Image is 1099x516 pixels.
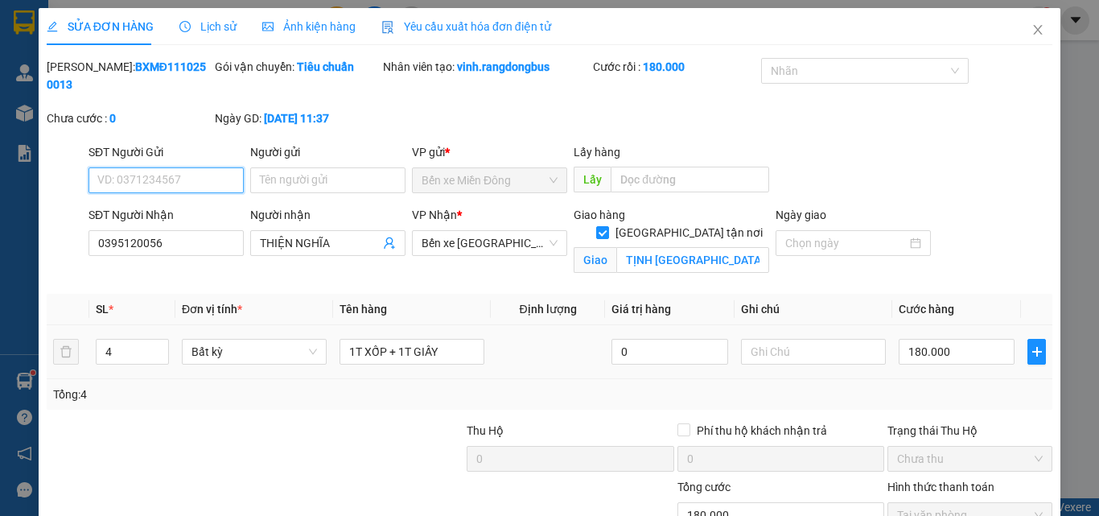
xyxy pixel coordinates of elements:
[47,109,212,127] div: Chưa cước :
[1028,345,1045,358] span: plus
[593,58,758,76] div: Cước rồi :
[457,60,549,73] b: vinh.rangdongbus
[611,167,769,192] input: Dọc đường
[182,303,242,316] span: Đơn vị tính
[467,424,504,437] span: Thu Hộ
[88,206,244,224] div: SĐT Người Nhận
[412,208,457,221] span: VP Nhận
[609,224,769,241] span: [GEOGRAPHIC_DATA] tận nơi
[179,21,191,32] span: clock-circle
[297,60,354,73] b: Tiêu chuẩn
[8,87,111,122] li: VP Bến xe Miền Đông
[88,143,244,161] div: SĐT Người Gửi
[340,339,484,365] input: VD: Bàn, Ghế
[735,294,892,325] th: Ghi chú
[47,21,58,32] span: edit
[381,20,551,33] span: Yêu cầu xuất hóa đơn điện tử
[8,8,233,68] li: Rạng Đông Buslines
[785,234,907,252] input: Ngày giao
[53,386,426,403] div: Tổng: 4
[887,481,994,493] label: Hình thức thanh toán
[109,112,116,125] b: 0
[690,422,834,440] span: Phí thu hộ khách nhận trả
[111,87,214,140] li: VP Bến xe [GEOGRAPHIC_DATA]
[96,303,109,316] span: SL
[741,339,886,365] input: Ghi Chú
[381,21,394,34] img: icon
[215,109,380,127] div: Ngày GD:
[383,58,590,76] div: Nhân viên tạo:
[897,447,1043,471] span: Chưa thu
[47,58,212,93] div: [PERSON_NAME]:
[1027,339,1046,365] button: plus
[340,303,387,316] span: Tên hàng
[422,231,558,255] span: Bến xe Quảng Ngãi
[264,112,329,125] b: [DATE] 11:37
[179,20,237,33] span: Lịch sử
[1031,23,1044,36] span: close
[887,422,1052,440] div: Trạng thái Thu Hộ
[215,58,380,76] div: Gói vận chuyển:
[611,303,671,316] span: Giá trị hàng
[574,167,611,192] span: Lấy
[776,208,826,221] label: Ngày giao
[47,20,154,33] span: SỬA ĐƠN HÀNG
[899,303,954,316] span: Cước hàng
[262,20,356,33] span: Ảnh kiện hàng
[422,168,558,192] span: Bến xe Miền Đông
[383,237,396,250] span: user-add
[262,21,274,32] span: picture
[250,206,405,224] div: Người nhận
[574,146,620,159] span: Lấy hàng
[519,303,576,316] span: Định lượng
[191,340,317,364] span: Bất kỳ
[53,339,79,365] button: delete
[643,60,685,73] b: 180.000
[412,143,567,161] div: VP gửi
[1015,8,1060,53] button: Close
[574,247,616,273] span: Giao
[616,247,769,273] input: Giao tận nơi
[574,208,625,221] span: Giao hàng
[677,481,731,493] span: Tổng cước
[250,143,405,161] div: Người gửi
